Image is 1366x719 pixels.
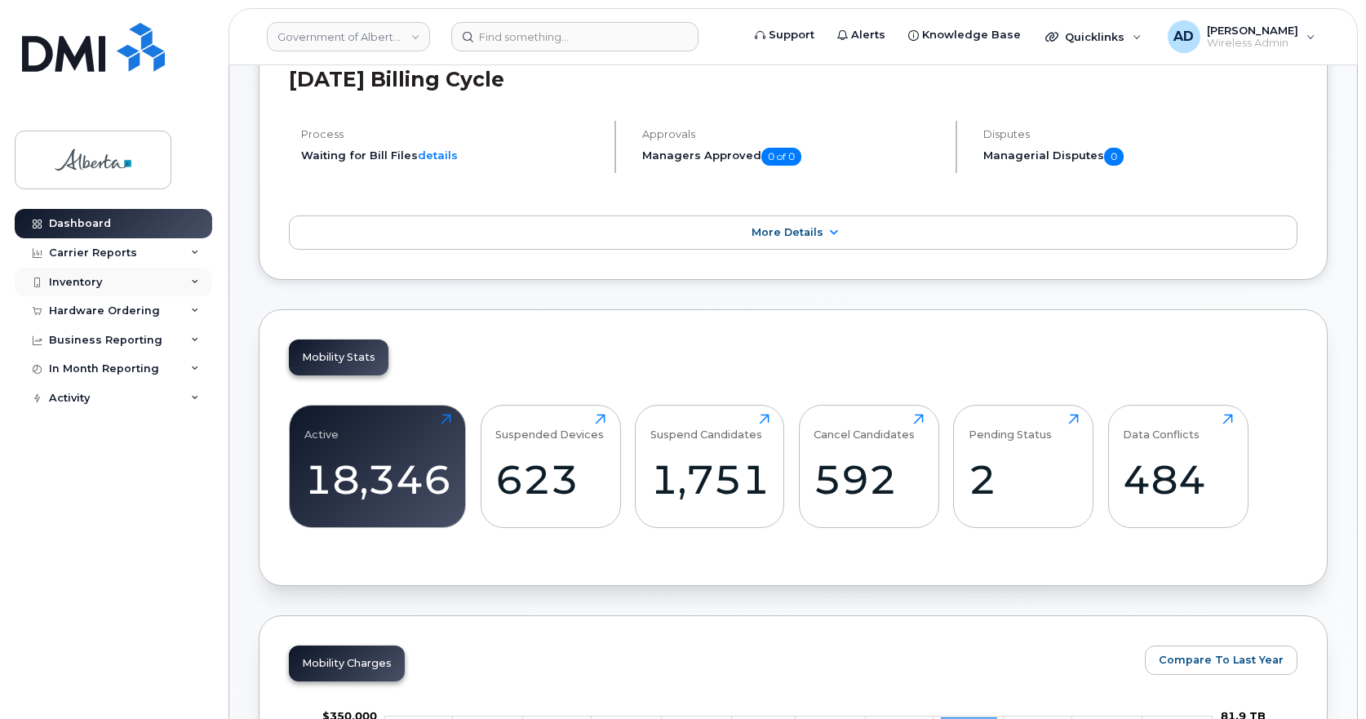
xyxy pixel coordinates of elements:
h4: Disputes [983,128,1297,140]
div: 592 [814,455,924,504]
a: Knowledge Base [897,19,1032,51]
span: 0 [1104,148,1124,166]
span: 0 of 0 [761,148,801,166]
h4: Process [301,128,601,140]
a: Alerts [826,19,897,51]
div: Pending Status [969,414,1052,441]
div: Quicklinks [1034,20,1153,53]
h2: [DATE] Billing Cycle [289,67,1297,91]
a: Pending Status2 [969,414,1079,518]
a: details [418,149,458,162]
div: Arunajith Daylath [1156,20,1327,53]
input: Find something... [451,22,699,51]
div: Cancel Candidates [814,414,915,441]
div: Active [304,414,339,441]
span: Knowledge Base [922,27,1021,43]
a: Government of Alberta (GOA) [267,22,430,51]
h4: Approvals [642,128,942,140]
a: Cancel Candidates592 [814,414,924,518]
span: Compare To Last Year [1159,652,1284,668]
button: Compare To Last Year [1145,646,1297,675]
div: 18,346 [304,455,451,504]
a: Active18,346 [304,414,451,518]
span: Quicklinks [1065,30,1124,43]
div: 623 [495,455,605,504]
div: 484 [1123,455,1233,504]
h5: Managerial Disputes [983,148,1297,166]
a: Suspended Devices623 [495,414,605,518]
span: Wireless Admin [1207,37,1298,50]
span: [PERSON_NAME] [1207,24,1298,37]
span: Alerts [851,27,885,43]
span: More Details [752,226,823,238]
a: Data Conflicts484 [1123,414,1233,518]
div: Data Conflicts [1123,414,1200,441]
div: Suspended Devices [495,414,604,441]
div: Suspend Candidates [650,414,762,441]
h5: Managers Approved [642,148,942,166]
span: Support [769,27,814,43]
li: Waiting for Bill Files [301,148,601,163]
a: Support [743,19,826,51]
a: Suspend Candidates1,751 [650,414,769,518]
div: 2 [969,455,1079,504]
span: AD [1173,27,1194,47]
div: 1,751 [650,455,769,504]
